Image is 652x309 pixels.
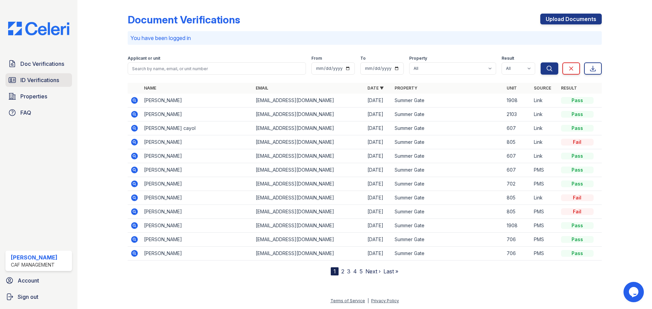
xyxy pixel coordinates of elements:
[504,149,531,163] td: 607
[531,205,558,219] td: PMS
[504,108,531,121] td: 2103
[253,149,365,163] td: [EMAIL_ADDRESS][DOMAIN_NAME]
[256,85,268,91] a: Email
[141,233,253,247] td: [PERSON_NAME]
[18,293,38,301] span: Sign out
[253,219,365,233] td: [EMAIL_ADDRESS][DOMAIN_NAME]
[561,167,594,173] div: Pass
[128,62,306,75] input: Search by name, email, or unit number
[561,180,594,187] div: Pass
[253,94,365,108] td: [EMAIL_ADDRESS][DOMAIN_NAME]
[365,191,392,205] td: [DATE]
[365,121,392,135] td: [DATE]
[141,177,253,191] td: [PERSON_NAME]
[504,163,531,177] td: 607
[365,94,392,108] td: [DATE]
[141,149,253,163] td: [PERSON_NAME]
[20,92,47,100] span: Properties
[341,268,344,275] a: 2
[392,163,504,177] td: Summer Gate
[11,262,57,268] div: CAF Management
[504,247,531,260] td: 706
[392,233,504,247] td: Summer Gate
[392,191,504,205] td: Summer Gate
[11,253,57,262] div: [PERSON_NAME]
[130,34,599,42] p: You have been logged in
[20,60,64,68] span: Doc Verifications
[20,76,59,84] span: ID Verifications
[128,56,160,61] label: Applicant or unit
[365,219,392,233] td: [DATE]
[392,177,504,191] td: Summer Gate
[395,85,417,91] a: Property
[504,191,531,205] td: 805
[365,135,392,149] td: [DATE]
[331,267,339,275] div: 1
[5,90,72,103] a: Properties
[561,250,594,257] div: Pass
[383,268,398,275] a: Last »
[504,94,531,108] td: 1908
[504,121,531,135] td: 607
[141,94,253,108] td: [PERSON_NAME]
[365,177,392,191] td: [DATE]
[534,85,551,91] a: Source
[531,108,558,121] td: Link
[540,14,602,24] a: Upload Documents
[507,85,517,91] a: Unit
[502,56,514,61] label: Result
[253,177,365,191] td: [EMAIL_ADDRESS][DOMAIN_NAME]
[141,121,253,135] td: [PERSON_NAME] cayol
[561,111,594,118] div: Pass
[347,268,350,275] a: 3
[392,94,504,108] td: Summer Gate
[561,85,577,91] a: Result
[561,208,594,215] div: Fail
[330,298,365,303] a: Terms of Service
[141,163,253,177] td: [PERSON_NAME]
[365,108,392,121] td: [DATE]
[3,290,75,304] a: Sign out
[392,135,504,149] td: Summer Gate
[253,247,365,260] td: [EMAIL_ADDRESS][DOMAIN_NAME]
[504,177,531,191] td: 702
[141,191,253,205] td: [PERSON_NAME]
[504,135,531,149] td: 805
[253,108,365,121] td: [EMAIL_ADDRESS][DOMAIN_NAME]
[392,108,504,121] td: Summer Gate
[144,85,156,91] a: Name
[392,121,504,135] td: Summer Gate
[360,56,366,61] label: To
[561,153,594,159] div: Pass
[392,205,504,219] td: Summer Gate
[531,233,558,247] td: PMS
[141,108,253,121] td: [PERSON_NAME]
[531,121,558,135] td: Link
[504,205,531,219] td: 805
[128,14,240,26] div: Document Verifications
[531,247,558,260] td: PMS
[365,163,392,177] td: [DATE]
[253,135,365,149] td: [EMAIL_ADDRESS][DOMAIN_NAME]
[392,247,504,260] td: Summer Gate
[3,274,75,287] a: Account
[531,177,558,191] td: PMS
[531,191,558,205] td: Link
[3,22,75,35] img: CE_Logo_Blue-a8612792a0a2168367f1c8372b55b34899dd931a85d93a1a3d3e32e68fde9ad4.png
[253,205,365,219] td: [EMAIL_ADDRESS][DOMAIN_NAME]
[253,163,365,177] td: [EMAIL_ADDRESS][DOMAIN_NAME]
[311,56,322,61] label: From
[253,121,365,135] td: [EMAIL_ADDRESS][DOMAIN_NAME]
[371,298,399,303] a: Privacy Policy
[141,205,253,219] td: [PERSON_NAME]
[367,298,369,303] div: |
[561,236,594,243] div: Pass
[253,233,365,247] td: [EMAIL_ADDRESS][DOMAIN_NAME]
[367,85,384,91] a: Date ▼
[365,268,381,275] a: Next ›
[360,268,363,275] a: 5
[531,219,558,233] td: PMS
[409,56,427,61] label: Property
[504,233,531,247] td: 706
[561,125,594,132] div: Pass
